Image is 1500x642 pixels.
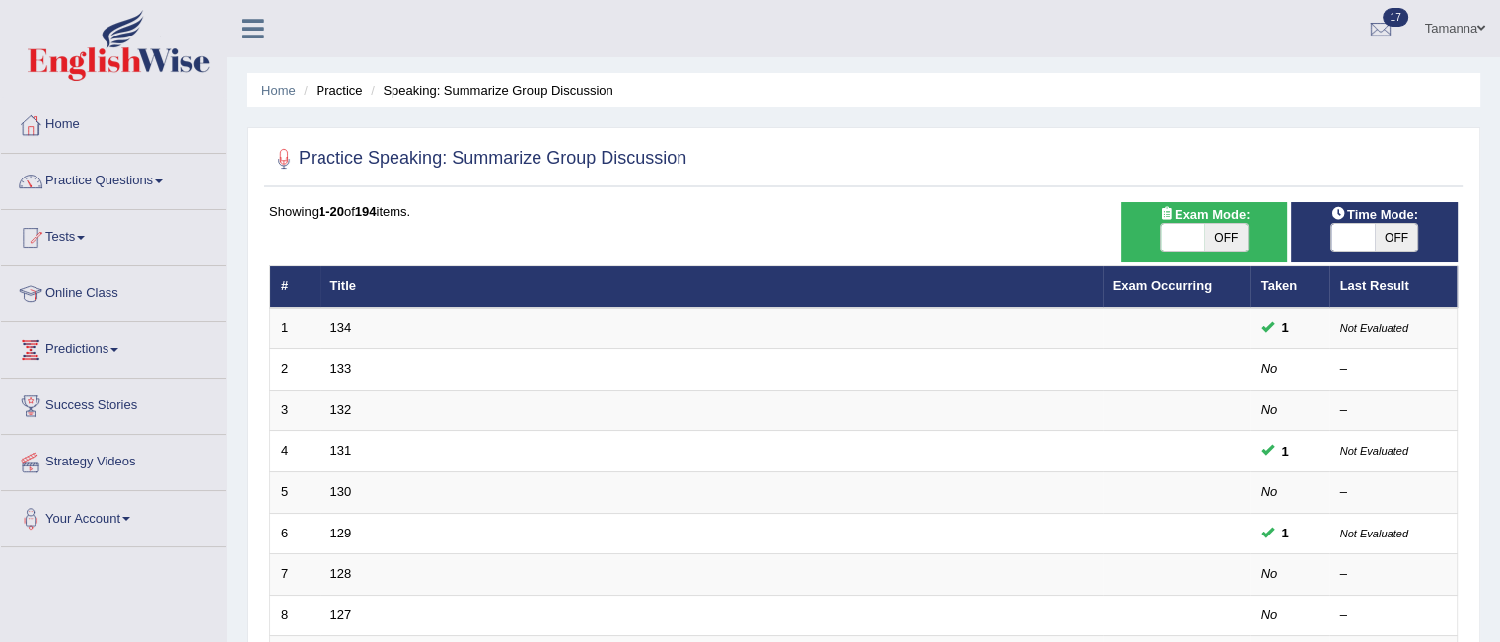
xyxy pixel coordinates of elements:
[1340,565,1447,584] div: –
[330,484,352,499] a: 130
[1261,566,1278,581] em: No
[270,390,320,431] td: 3
[1274,318,1297,338] span: You can still take this question
[1121,202,1288,262] div: Show exams occurring in exams
[270,431,320,472] td: 4
[270,349,320,391] td: 2
[270,554,320,596] td: 7
[330,402,352,417] a: 132
[1113,278,1212,293] a: Exam Occurring
[269,202,1458,221] div: Showing of items.
[1204,224,1248,251] span: OFF
[1329,266,1458,308] th: Last Result
[1,379,226,428] a: Success Stories
[1375,224,1418,251] span: OFF
[1,98,226,147] a: Home
[330,321,352,335] a: 134
[1340,322,1408,334] small: Not Evaluated
[320,266,1103,308] th: Title
[1274,441,1297,462] span: You can still take this question
[330,443,352,458] a: 131
[1340,445,1408,457] small: Not Evaluated
[270,308,320,349] td: 1
[299,81,362,100] li: Practice
[1,210,226,259] a: Tests
[270,595,320,636] td: 8
[1261,361,1278,376] em: No
[330,361,352,376] a: 133
[1274,523,1297,543] span: You can still take this question
[1340,528,1408,539] small: Not Evaluated
[1,322,226,372] a: Predictions
[1383,8,1407,27] span: 17
[330,526,352,540] a: 129
[1,491,226,540] a: Your Account
[1151,204,1257,225] span: Exam Mode:
[1,435,226,484] a: Strategy Videos
[269,144,686,174] h2: Practice Speaking: Summarize Group Discussion
[1,154,226,203] a: Practice Questions
[1340,401,1447,420] div: –
[1340,483,1447,502] div: –
[355,204,377,219] b: 194
[366,81,613,100] li: Speaking: Summarize Group Discussion
[319,204,344,219] b: 1-20
[330,566,352,581] a: 128
[330,607,352,622] a: 127
[1261,484,1278,499] em: No
[1261,402,1278,417] em: No
[270,266,320,308] th: #
[1323,204,1426,225] span: Time Mode:
[270,472,320,514] td: 5
[1,266,226,316] a: Online Class
[261,83,296,98] a: Home
[1340,606,1447,625] div: –
[1250,266,1329,308] th: Taken
[1340,360,1447,379] div: –
[1261,607,1278,622] em: No
[270,513,320,554] td: 6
